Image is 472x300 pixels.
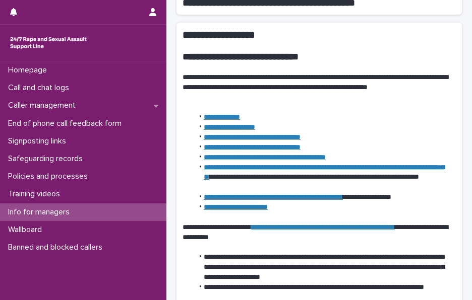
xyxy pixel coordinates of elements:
[4,225,50,235] p: Wallboard
[4,119,130,128] p: End of phone call feedback form
[4,136,74,146] p: Signposting links
[4,101,84,110] p: Caller management
[8,33,89,53] img: rhQMoQhaT3yELyF149Cw
[4,65,55,75] p: Homepage
[4,243,110,252] p: Banned and blocked callers
[4,207,78,217] p: Info for managers
[4,154,91,164] p: Safeguarding records
[4,172,96,181] p: Policies and processes
[4,83,77,93] p: Call and chat logs
[4,189,68,199] p: Training videos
